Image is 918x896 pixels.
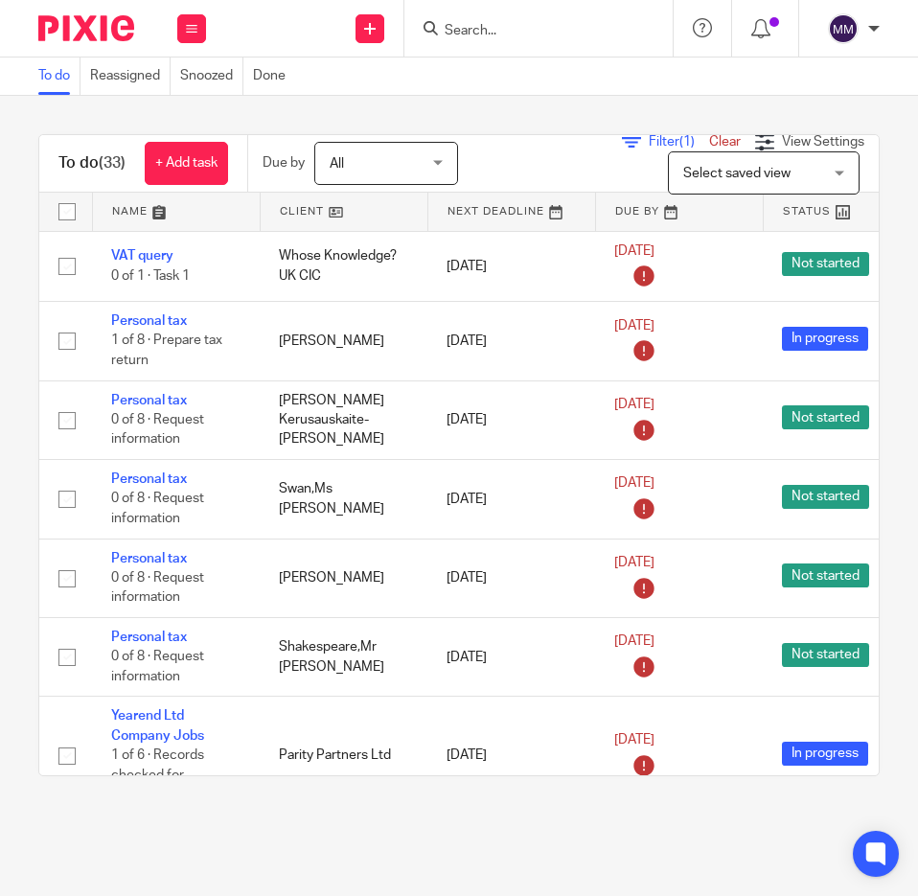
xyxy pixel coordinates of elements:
a: Personal tax [111,552,187,565]
a: Personal tax [111,394,187,407]
td: [DATE] [427,617,595,696]
a: Personal tax [111,314,187,328]
span: 0 of 8 · Request information [111,571,204,605]
span: 1 of 6 · Records checked for completeness (JX) [111,748,224,801]
span: [DATE] [614,398,654,411]
img: Pixie [38,15,134,41]
td: Shakespeare,Mr [PERSON_NAME] [260,617,427,696]
span: Not started [782,485,869,509]
span: Select saved view [683,167,791,180]
a: To do [38,57,80,95]
td: Whose Knowledge? UK CIC [260,231,427,302]
span: All [330,157,344,171]
span: 0 of 8 · Request information [111,413,204,447]
td: [DATE] [427,231,595,302]
a: Done [253,57,295,95]
span: 0 of 1 · Task 1 [111,269,190,283]
span: [DATE] [614,734,654,747]
span: 0 of 8 · Request information [111,651,204,684]
td: [DATE] [427,302,595,380]
span: (33) [99,155,126,171]
span: In progress [782,742,868,766]
span: In progress [782,327,868,351]
td: [PERSON_NAME] Kerusauskaite-[PERSON_NAME] [260,380,427,459]
input: Search [443,23,615,40]
a: Snoozed [180,57,243,95]
span: [DATE] [614,319,654,333]
td: [DATE] [427,697,595,815]
a: VAT query [111,249,173,263]
span: View Settings [782,135,864,149]
span: [DATE] [614,477,654,491]
p: Due by [263,153,305,172]
img: svg%3E [828,13,859,44]
a: Yearend Ltd Company Jobs [111,709,204,742]
td: [DATE] [427,539,595,617]
a: Clear [709,135,741,149]
span: Not started [782,643,869,667]
td: [DATE] [427,380,595,459]
span: Not started [782,405,869,429]
span: [DATE] [614,556,654,569]
a: Reassigned [90,57,171,95]
span: Not started [782,563,869,587]
td: [PERSON_NAME] [260,302,427,380]
a: Personal tax [111,631,187,644]
span: 0 of 8 · Request information [111,493,204,526]
td: Parity Partners Ltd [260,697,427,815]
span: (1) [679,135,695,149]
td: [PERSON_NAME] [260,539,427,617]
span: [DATE] [614,244,654,258]
a: Personal tax [111,472,187,486]
span: Not started [782,252,869,276]
span: Filter [649,135,709,149]
span: 1 of 8 · Prepare tax return [111,334,222,368]
h1: To do [58,153,126,173]
span: [DATE] [614,635,654,649]
td: [DATE] [427,460,595,539]
td: Swan,Ms [PERSON_NAME] [260,460,427,539]
a: + Add task [145,142,228,185]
